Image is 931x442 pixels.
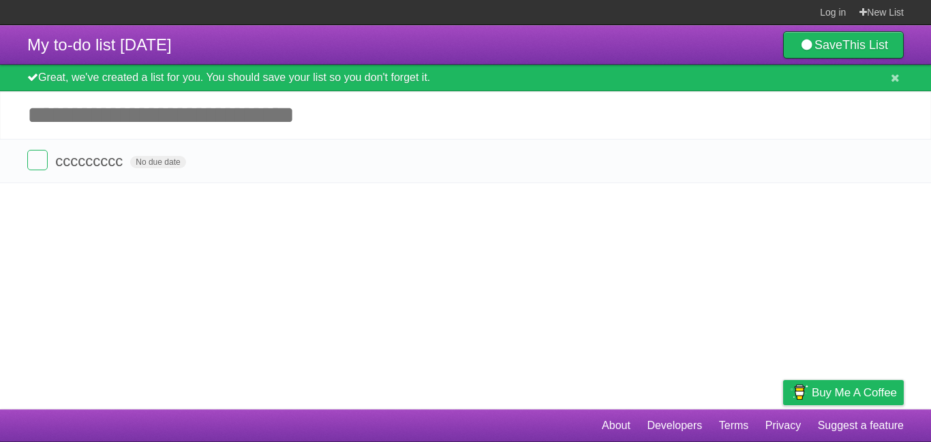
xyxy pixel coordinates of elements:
a: Terms [719,413,749,439]
a: Developers [647,413,702,439]
a: SaveThis List [783,31,904,59]
img: Buy me a coffee [790,381,808,404]
b: This List [842,38,888,52]
span: No due date [130,156,185,168]
a: Privacy [765,413,801,439]
a: Suggest a feature [818,413,904,439]
span: My to-do list [DATE] [27,35,172,54]
a: Buy me a coffee [783,380,904,405]
span: Buy me a coffee [812,381,897,405]
label: Done [27,150,48,170]
a: About [602,413,630,439]
span: ccccccccc [55,153,126,170]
